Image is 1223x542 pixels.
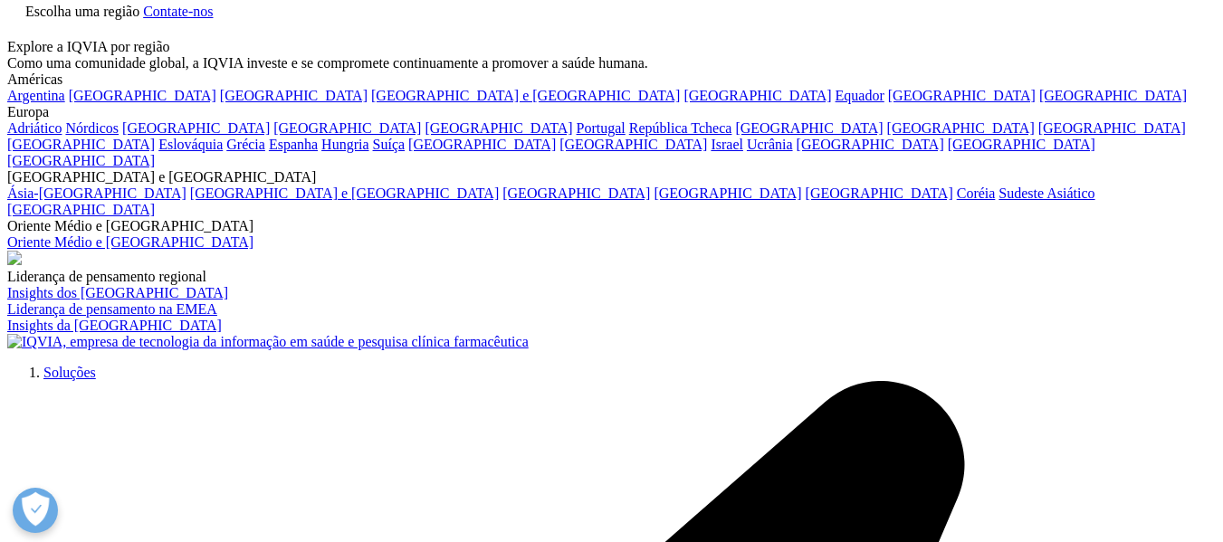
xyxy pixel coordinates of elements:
[711,137,743,152] a: Israel
[7,104,49,119] font: Europa
[143,4,213,19] a: Contate-nos
[7,318,222,333] a: Insights da [GEOGRAPHIC_DATA]
[425,120,572,136] a: [GEOGRAPHIC_DATA]
[806,185,953,201] a: [GEOGRAPHIC_DATA]
[273,120,421,136] a: [GEOGRAPHIC_DATA]
[735,120,883,136] a: [GEOGRAPHIC_DATA]
[7,120,62,136] a: Adriático
[1039,88,1187,103] a: [GEOGRAPHIC_DATA]
[836,88,884,103] a: Equador
[7,88,65,103] a: Argentina
[373,137,406,152] a: Suíça
[220,88,368,103] a: [GEOGRAPHIC_DATA]
[797,137,944,152] a: [GEOGRAPHIC_DATA]
[559,137,707,152] a: [GEOGRAPHIC_DATA]
[7,251,22,265] img: 2093_analyzing-data-using-big-screen-display-and-laptop.png
[7,169,316,185] font: [GEOGRAPHIC_DATA] e [GEOGRAPHIC_DATA]
[13,488,58,533] button: Abrir preferências
[269,137,318,152] a: Espanha
[7,71,62,87] font: Américas
[7,137,155,152] a: [GEOGRAPHIC_DATA]
[948,137,1095,152] a: [GEOGRAPHIC_DATA]
[7,301,217,317] a: Liderança de pensamento na EMEA
[7,269,206,284] font: Liderança de pensamento regional
[7,234,253,250] a: Oriente Médio e [GEOGRAPHIC_DATA]
[747,137,793,152] a: Ucrânia
[654,185,801,201] a: [GEOGRAPHIC_DATA]
[25,4,139,19] font: Escolha uma região
[158,137,223,152] a: Eslováquia
[65,120,119,136] a: Nórdicos
[577,120,626,136] a: Portugal
[502,185,650,201] a: [GEOGRAPHIC_DATA]
[7,153,155,168] a: [GEOGRAPHIC_DATA]
[190,185,499,201] a: [GEOGRAPHIC_DATA] e [GEOGRAPHIC_DATA]
[7,185,186,201] a: Ásia-[GEOGRAPHIC_DATA]
[371,88,680,103] a: [GEOGRAPHIC_DATA] e [GEOGRAPHIC_DATA]
[887,120,1035,136] a: [GEOGRAPHIC_DATA]
[7,218,253,233] font: Oriente Médio e [GEOGRAPHIC_DATA]
[629,120,732,136] a: República Tcheca
[226,137,265,152] a: Grécia
[1038,120,1186,136] a: [GEOGRAPHIC_DATA]
[7,334,529,350] img: IQVIA, empresa de tecnologia da informação em saúde e pesquisa clínica farmacêutica
[69,88,216,103] a: [GEOGRAPHIC_DATA]
[7,55,648,71] font: Como uma comunidade global, a IQVIA investe e se compromete continuamente a promover a saúde humana.
[408,137,556,152] a: [GEOGRAPHIC_DATA]
[888,88,1036,103] a: [GEOGRAPHIC_DATA]
[957,185,996,201] a: Coréia
[122,120,270,136] a: [GEOGRAPHIC_DATA]
[683,88,831,103] a: [GEOGRAPHIC_DATA]
[998,185,1094,201] a: Sudeste Asiático
[43,365,96,380] a: Soluções
[7,202,155,217] a: [GEOGRAPHIC_DATA]
[7,285,228,300] a: Insights dos [GEOGRAPHIC_DATA]
[7,39,170,54] font: Explore a IQVIA por região
[321,137,368,152] a: Hungria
